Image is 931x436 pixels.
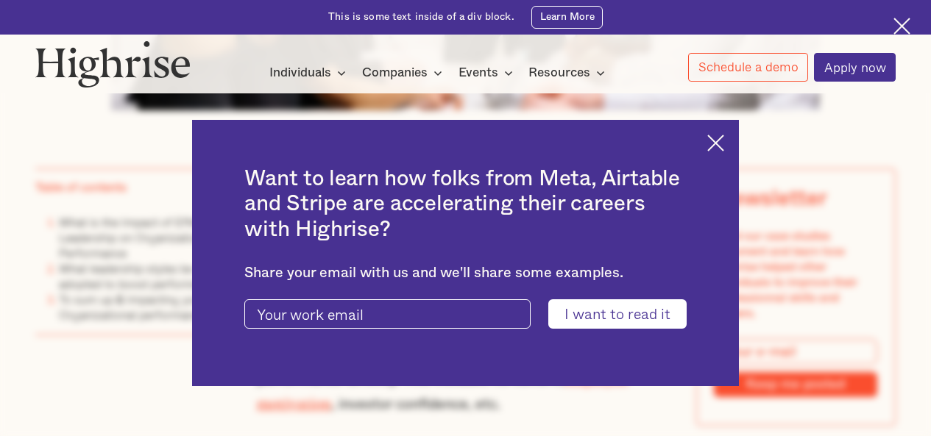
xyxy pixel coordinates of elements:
[459,64,517,82] div: Events
[688,53,808,82] a: Schedule a demo
[528,64,609,82] div: Resources
[269,64,350,82] div: Individuals
[362,64,447,82] div: Companies
[893,18,910,35] img: Cross icon
[35,40,191,87] img: Highrise logo
[814,53,896,82] a: Apply now
[707,135,724,151] img: Cross icon
[244,299,686,328] form: current-ascender-blog-article-modal-form
[244,265,686,282] div: Share your email with us and we'll share some examples.
[531,6,603,29] a: Learn More
[244,166,686,242] h2: Want to learn how folks from Meta, Airtable and Stripe are accelerating their careers with Highrise?
[269,64,331,82] div: Individuals
[528,64,590,82] div: Resources
[548,299,686,328] input: I want to read it
[362,64,428,82] div: Companies
[459,64,498,82] div: Events
[244,299,530,328] input: Your work email
[328,10,514,24] div: This is some text inside of a div block.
